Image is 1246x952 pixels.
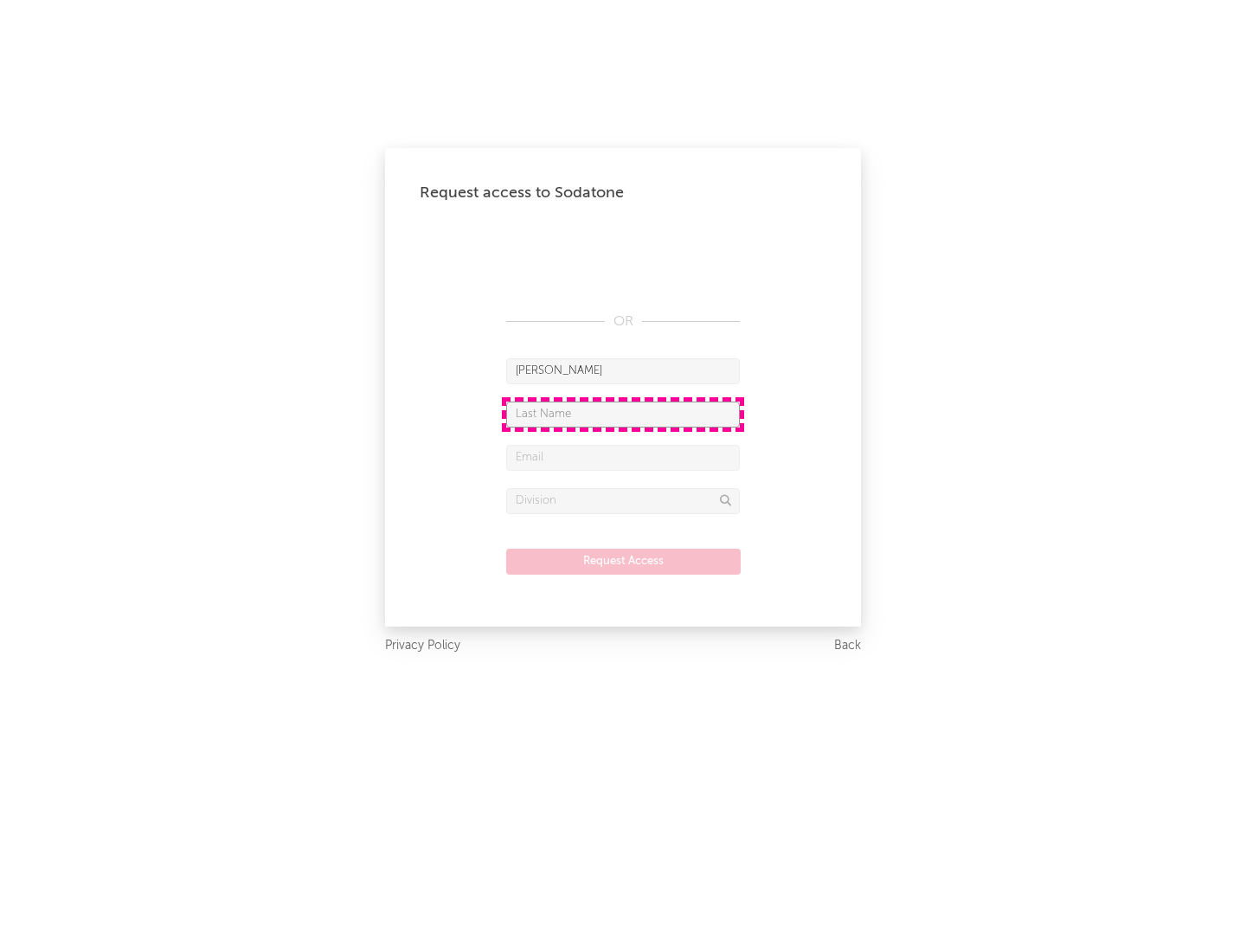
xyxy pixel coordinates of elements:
input: First Name [506,358,740,384]
input: Email [506,445,740,471]
div: Request access to Sodatone [420,183,826,203]
input: Last Name [506,402,740,428]
a: Back [834,635,861,657]
input: Division [506,488,740,514]
div: OR [506,312,740,332]
button: Request Access [506,549,741,575]
a: Privacy Policy [385,635,460,657]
